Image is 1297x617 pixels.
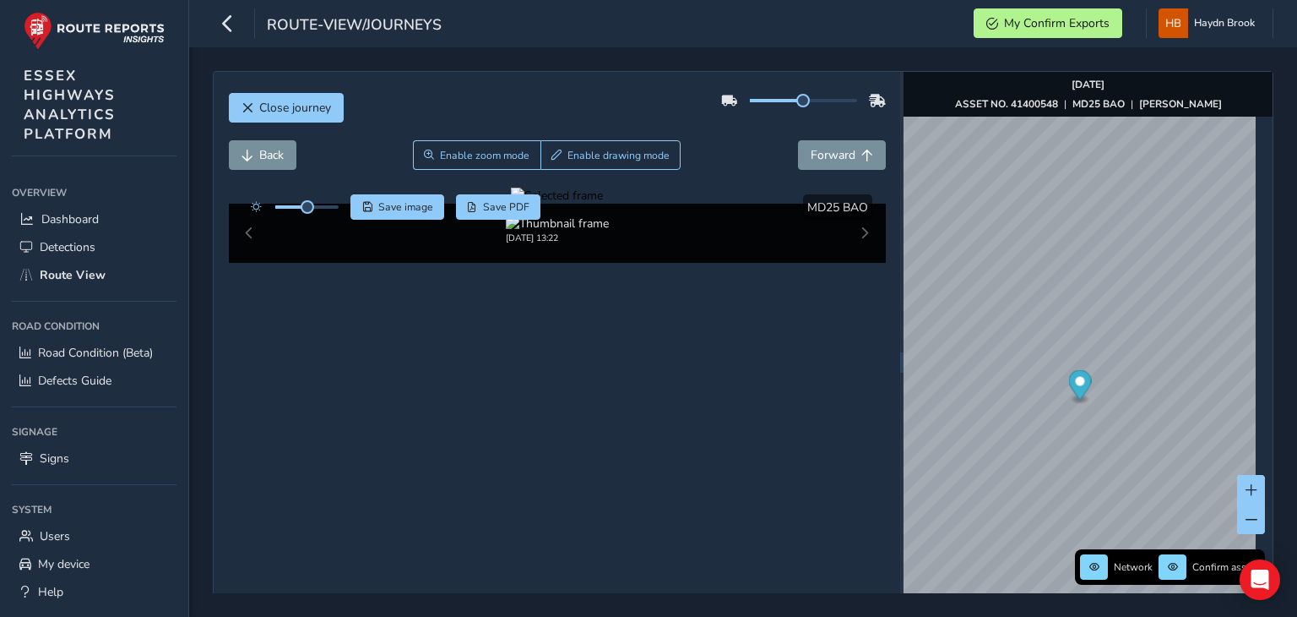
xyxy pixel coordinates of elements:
a: Users [12,522,176,550]
a: Road Condition (Beta) [12,339,176,367]
span: route-view/journeys [267,14,442,38]
button: Back [229,140,296,170]
button: Zoom [413,140,540,170]
button: My Confirm Exports [974,8,1122,38]
span: Back [259,147,284,163]
div: Signage [12,419,176,445]
span: Enable drawing mode [567,149,670,162]
span: Defects Guide [38,373,111,389]
strong: [PERSON_NAME] [1139,97,1222,111]
span: ESSEX HIGHWAYS ANALYTICS PLATFORM [24,66,116,144]
div: Open Intercom Messenger [1240,560,1280,600]
span: Confirm assets [1192,560,1260,574]
span: Enable zoom mode [440,149,529,162]
button: PDF [456,194,541,220]
div: | | [955,97,1222,111]
span: Signs [40,450,69,467]
div: Overview [12,180,176,205]
strong: MD25 BAO [1072,97,1125,111]
a: Dashboard [12,205,176,233]
button: Save [350,194,444,220]
div: Map marker [1069,370,1092,405]
span: Close journey [259,100,331,116]
div: [DATE] 13:22 [506,232,609,244]
a: Signs [12,445,176,472]
span: Save PDF [483,200,529,214]
a: Route View [12,261,176,289]
strong: [DATE] [1072,78,1104,91]
button: Forward [798,140,886,170]
img: Thumbnail frame [506,216,609,232]
span: Detections [40,239,95,255]
span: Help [38,584,63,600]
a: Detections [12,233,176,261]
img: rr logo [24,12,165,50]
img: diamond-layout [1159,8,1188,38]
strong: ASSET NO. 41400548 [955,97,1058,111]
div: System [12,497,176,522]
span: My Confirm Exports [1004,15,1110,31]
a: My device [12,550,176,578]
div: Road Condition [12,314,176,339]
a: Defects Guide [12,367,176,395]
span: My device [38,556,90,572]
a: Help [12,578,176,606]
span: Network [1114,560,1153,574]
span: Haydn Brook [1194,8,1255,38]
span: Dashboard [41,211,99,227]
button: Draw [540,140,681,170]
button: Haydn Brook [1159,8,1261,38]
span: MD25 BAO [807,199,868,216]
span: Route View [40,267,106,283]
span: Forward [811,147,855,163]
button: Close journey [229,93,344,123]
span: Road Condition (Beta) [38,345,153,361]
span: Users [40,528,70,544]
span: Save image [378,200,433,214]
